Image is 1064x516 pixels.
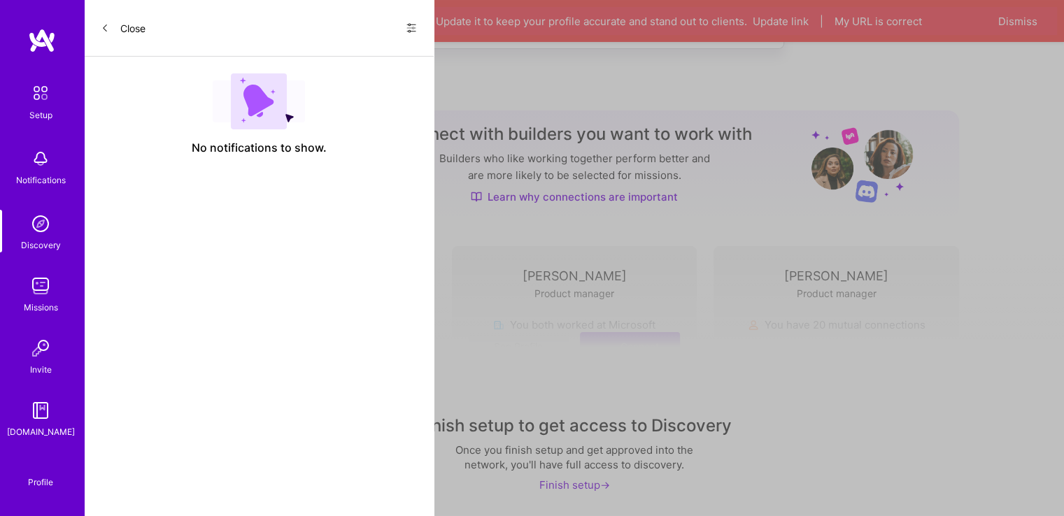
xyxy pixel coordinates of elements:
img: discovery [27,210,55,238]
div: Profile [28,475,53,488]
div: Missions [24,300,58,315]
img: empty [213,73,305,129]
span: No notifications to show. [192,141,327,155]
img: logo [28,28,56,53]
div: [DOMAIN_NAME] [7,424,75,439]
img: setup [26,78,55,108]
div: Discovery [21,238,61,252]
button: Close [101,17,146,39]
div: Invite [30,362,52,377]
img: Invite [27,334,55,362]
img: teamwork [27,272,55,300]
a: Profile [23,460,58,488]
img: guide book [27,396,55,424]
div: Setup [29,108,52,122]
